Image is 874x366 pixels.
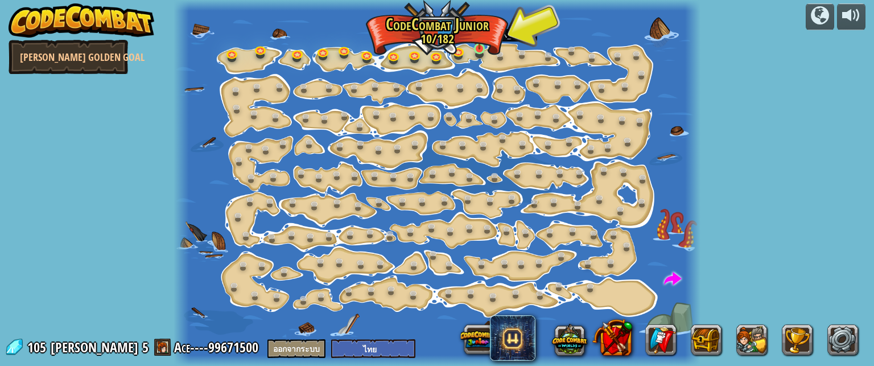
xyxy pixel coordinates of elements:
[473,22,485,50] img: level-banner-started.png
[267,339,325,358] button: ออกจากระบบ
[142,338,149,356] span: 5
[9,40,128,74] a: [PERSON_NAME] Golden Goal
[9,3,154,38] img: CodeCombat - Learn how to code by playing a game
[806,3,834,30] button: แคมเปญ
[174,338,262,356] a: Ace----99671500
[837,3,865,30] button: ปรับระดับเสียง
[27,338,50,356] span: 105
[51,338,138,357] span: [PERSON_NAME]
